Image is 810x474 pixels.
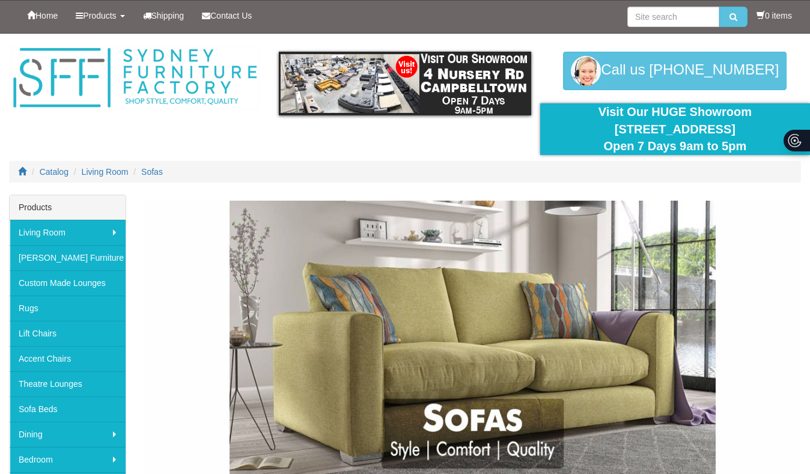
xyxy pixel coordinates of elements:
[627,7,719,27] input: Site search
[151,11,184,20] span: Shipping
[279,52,531,115] img: showroom.gif
[40,167,69,177] a: Catalog
[67,1,133,31] a: Products
[10,447,126,472] a: Bedroom
[10,220,126,245] a: Living Room
[549,103,801,155] div: Visit Our HUGE Showroom [STREET_ADDRESS] Open 7 Days 9am to 5pm
[10,270,126,296] a: Custom Made Lounges
[18,1,67,31] a: Home
[134,1,193,31] a: Shipping
[10,422,126,447] a: Dining
[10,195,126,220] div: Products
[10,321,126,346] a: Lift Chairs
[82,167,129,177] a: Living Room
[35,11,58,20] span: Home
[10,346,126,371] a: Accent Chairs
[10,397,126,422] a: Sofa Beds
[210,11,252,20] span: Contact Us
[9,46,261,111] img: Sydney Furniture Factory
[193,1,261,31] a: Contact Us
[757,10,792,22] li: 0 items
[141,167,163,177] a: Sofas
[10,371,126,397] a: Theatre Lounges
[10,245,126,270] a: [PERSON_NAME] Furniture
[10,296,126,321] a: Rugs
[83,11,116,20] span: Products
